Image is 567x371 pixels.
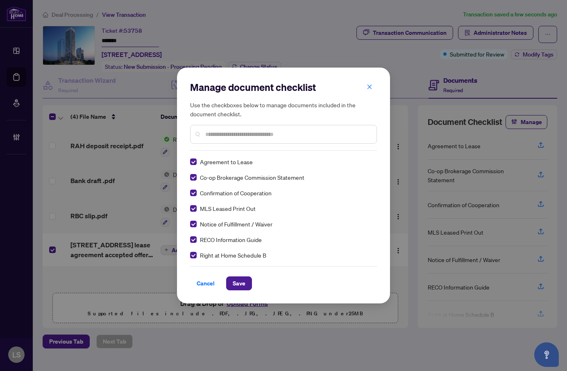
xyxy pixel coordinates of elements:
button: Open asap [534,342,559,367]
span: Co-op Brokerage Commission Statement [200,173,304,182]
span: Confirmation of Cooperation [200,188,272,197]
span: Save [233,277,245,290]
span: Right at Home Schedule B [200,251,266,260]
span: close [367,84,372,90]
button: Cancel [190,276,221,290]
h2: Manage document checklist [190,81,377,94]
span: Agreement to Lease [200,157,253,166]
span: Notice of Fulfillment / Waiver [200,219,272,228]
span: RECO Information Guide [200,235,262,244]
span: Cancel [197,277,215,290]
span: MLS Leased Print Out [200,204,256,213]
button: Save [226,276,252,290]
h5: Use the checkboxes below to manage documents included in the document checklist. [190,100,377,118]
